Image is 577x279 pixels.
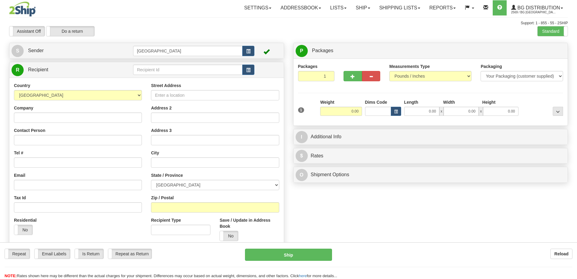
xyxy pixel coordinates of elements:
label: Save / Update in Address Book [220,217,279,229]
span: Sender [28,48,44,53]
a: BG Distribution 2569 / BG [GEOGRAPHIC_DATA] (PRINCIPAL) [507,0,568,15]
a: Shipping lists [375,0,425,15]
label: State / Province [151,172,183,178]
a: Addressbook [276,0,326,15]
label: Email Labels [35,249,70,259]
label: Width [443,99,455,105]
span: S [12,45,24,57]
iframe: chat widget [563,109,576,170]
label: Assistant Off [9,26,45,36]
label: Contact Person [14,127,45,133]
b: Reload [554,251,569,256]
span: NOTE: [5,274,17,278]
label: Street Address [151,82,181,89]
label: Packaging [481,63,502,69]
span: Packages [312,48,333,53]
label: Country [14,82,30,89]
span: R [12,64,24,76]
label: Packages [298,63,318,69]
label: Height [482,99,496,105]
label: Repeat as Return [108,249,152,259]
button: Reload [550,249,572,259]
a: Reports [425,0,460,15]
label: No [220,231,238,241]
input: Sender Id [133,46,243,56]
a: $Rates [296,150,566,162]
input: Enter a location [151,90,279,100]
label: Standard [538,26,568,36]
a: Ship [351,0,374,15]
label: Do a return [46,26,94,36]
a: IAdditional Info [296,131,566,143]
span: O [296,169,308,181]
span: 1 [298,107,304,113]
label: Tel # [14,150,23,156]
label: Repeat [5,249,30,259]
label: City [151,150,159,156]
a: here [299,274,307,278]
span: x [439,107,444,116]
a: Lists [326,0,351,15]
label: Weight [320,99,334,105]
label: Length [404,99,418,105]
div: Support: 1 - 855 - 55 - 2SHIP [9,21,568,26]
label: Tax Id [14,195,26,201]
label: Address 3 [151,127,172,133]
label: No [14,225,32,235]
span: P [296,45,308,57]
span: I [296,131,308,143]
span: $ [296,150,308,162]
input: Recipient Id [133,65,243,75]
label: Dims Code [365,99,387,105]
a: P Packages [296,45,566,57]
a: Settings [240,0,276,15]
a: S Sender [12,45,133,57]
a: R Recipient [12,64,119,76]
button: Ship [245,249,332,261]
label: Is Return [75,249,103,259]
span: 2569 / BG [GEOGRAPHIC_DATA] (PRINCIPAL) [511,9,557,15]
span: x [479,107,483,116]
a: OShipment Options [296,169,566,181]
span: BG Distribution [516,5,560,10]
label: Recipient Type [151,217,181,223]
label: Email [14,172,25,178]
img: logo2569.jpg [9,2,36,17]
span: Recipient [28,67,48,72]
label: Address 2 [151,105,172,111]
label: Measurements Type [389,63,430,69]
div: ... [553,107,563,116]
label: Residential [14,217,37,223]
label: Zip / Postal [151,195,174,201]
label: Company [14,105,33,111]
